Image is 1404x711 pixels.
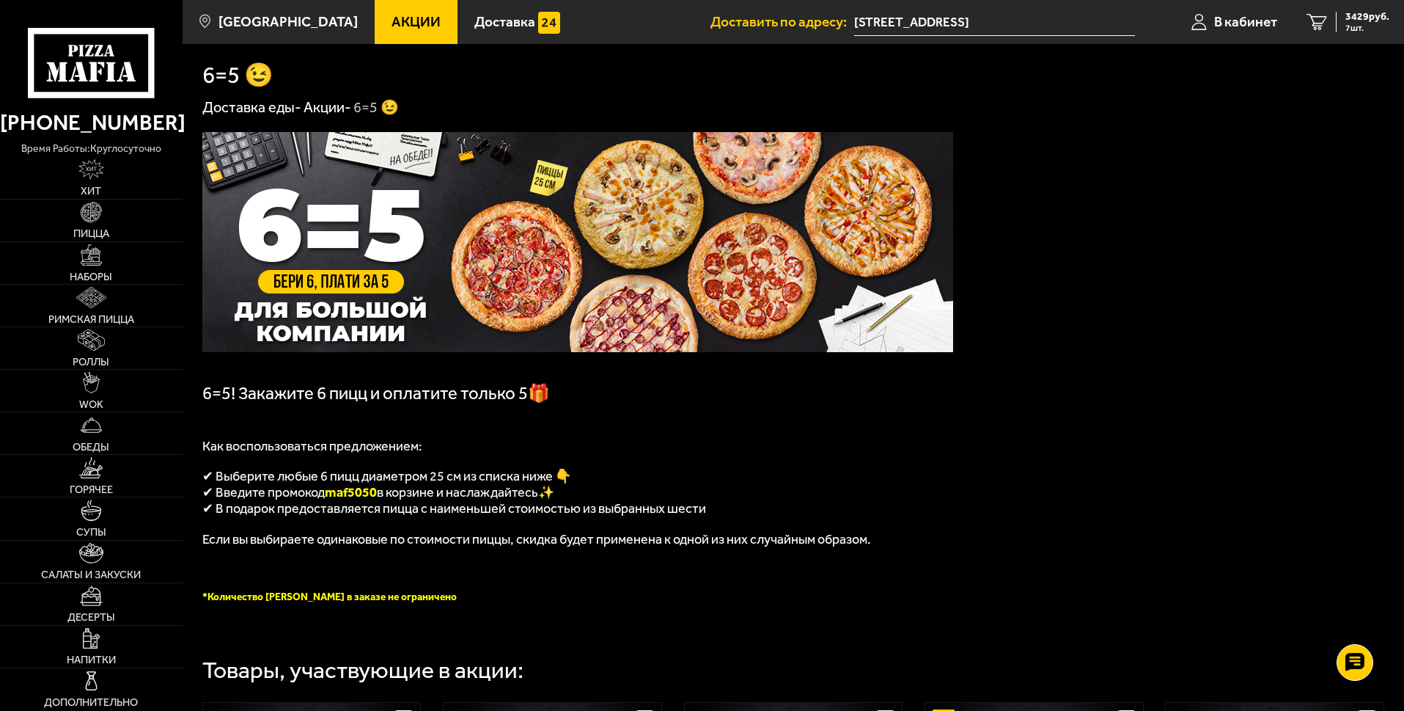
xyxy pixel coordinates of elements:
[81,186,101,197] span: Хит
[202,484,325,500] span: ✔ Введите промокод
[538,12,560,34] img: 15daf4d41897b9f0e9f617042186c801.svg
[202,468,571,484] span: ✔ Выберите любые 6 пицц диаметром 25 см из списка ниже 👇
[854,9,1135,36] span: Санкт-Петербург, Двинская улица, 23В
[1214,15,1277,29] span: В кабинет
[202,438,422,454] span: Как воспользоваться предложением:
[377,484,554,500] span: в корзине и наслаждайтесь✨
[218,15,358,29] span: [GEOGRAPHIC_DATA]
[41,569,141,580] span: Салаты и закуски
[202,500,706,517] span: ✔ В подарок предоставляется пицца с наименьшей стоимостью из выбранных шести
[1345,23,1389,32] span: 7 шт.
[202,659,523,682] div: Товары, участвующие в акции:
[202,383,550,404] span: 6=5! Закажите 6 пицц и оплатите только 5🎁
[76,527,106,538] span: Супы
[73,357,109,368] span: Роллы
[70,484,113,495] span: Горячее
[202,531,871,547] span: Если вы выбираете одинаковые по стоимости пиццы, скидка будет применена к одной из них случайным ...
[67,612,115,623] span: Десерты
[392,15,441,29] span: Акции
[202,98,301,116] a: Доставка еды-
[1345,12,1389,22] span: 3429 руб.
[73,228,109,239] span: Пицца
[202,64,273,87] h1: 6=5 😉
[48,314,134,325] span: Римская пицца
[325,484,377,500] span: maf5050
[854,9,1135,36] input: Ваш адрес доставки
[353,98,399,117] div: 6=5 😉
[79,399,103,410] span: WOK
[474,15,535,29] span: Доставка
[67,655,116,666] span: Напитки
[202,591,457,603] span: *Количество [PERSON_NAME] в заказе не ограничено
[304,98,351,116] a: Акции-
[73,442,109,453] span: Обеды
[70,271,112,282] span: Наборы
[44,697,138,708] span: Дополнительно
[202,132,953,352] img: 1024x1024
[710,15,854,29] span: Доставить по адресу:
